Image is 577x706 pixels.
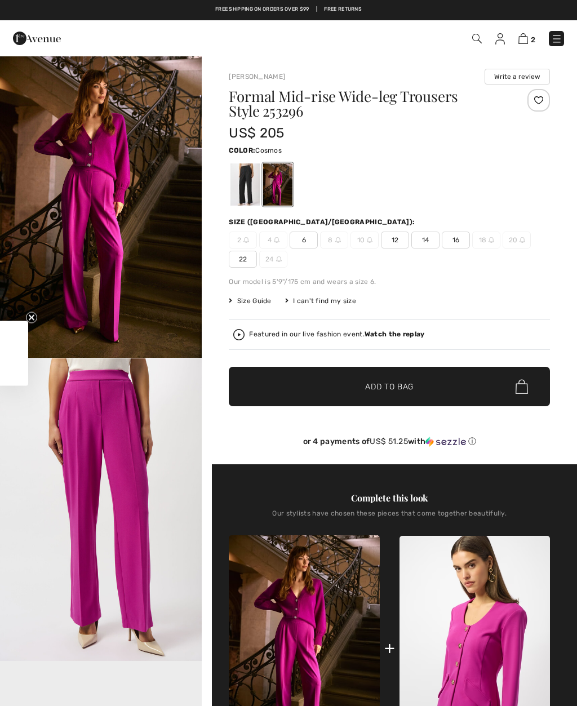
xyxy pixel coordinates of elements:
[229,509,550,526] div: Our stylists have chosen these pieces that come together beautifully.
[495,33,505,45] img: My Info
[26,312,37,323] button: Close teaser
[243,237,249,243] img: ring-m.svg
[485,69,550,85] button: Write a review
[229,277,550,287] div: Our model is 5'9"/175 cm and wears a size 6.
[425,437,466,447] img: Sezzle
[365,381,414,393] span: Add to Bag
[263,163,292,206] div: Cosmos
[215,6,309,14] a: Free shipping on orders over $99
[229,217,417,227] div: Size ([GEOGRAPHIC_DATA]/[GEOGRAPHIC_DATA]):
[316,6,317,14] span: |
[13,32,61,43] a: 1ère Avenue
[229,367,550,406] button: Add to Bag
[276,256,282,262] img: ring-m.svg
[335,237,341,243] img: ring-m.svg
[551,33,562,45] img: Menu
[13,27,61,50] img: 1ère Avenue
[285,296,356,306] div: I can't find my size
[472,232,500,248] span: 18
[274,237,279,243] img: ring-m.svg
[229,73,285,81] a: [PERSON_NAME]
[229,296,271,306] span: Size Guide
[518,32,535,45] a: 2
[259,251,287,268] span: 24
[489,237,494,243] img: ring-m.svg
[290,232,318,248] span: 6
[384,636,395,661] div: +
[442,232,470,248] span: 16
[255,146,282,154] span: Cosmos
[229,491,550,505] div: Complete this look
[370,437,408,446] span: US$ 51.25
[365,330,425,338] strong: Watch the replay
[229,437,550,447] div: or 4 payments of with
[472,34,482,43] img: Search
[350,232,379,248] span: 10
[230,163,260,206] div: Black
[516,379,528,394] img: Bag.svg
[531,35,535,44] span: 2
[503,232,531,248] span: 20
[324,6,362,14] a: Free Returns
[233,329,245,340] img: Watch the replay
[411,232,440,248] span: 14
[249,331,424,338] div: Featured in our live fashion event.
[518,33,528,44] img: Shopping Bag
[229,251,257,268] span: 22
[229,437,550,451] div: or 4 payments ofUS$ 51.25withSezzle Click to learn more about Sezzle
[259,232,287,248] span: 4
[381,232,409,248] span: 12
[520,237,525,243] img: ring-m.svg
[367,237,372,243] img: ring-m.svg
[320,232,348,248] span: 8
[229,146,255,154] span: Color:
[229,232,257,248] span: 2
[229,89,496,118] h1: Formal Mid-rise Wide-leg Trousers Style 253296
[229,125,284,141] span: US$ 205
